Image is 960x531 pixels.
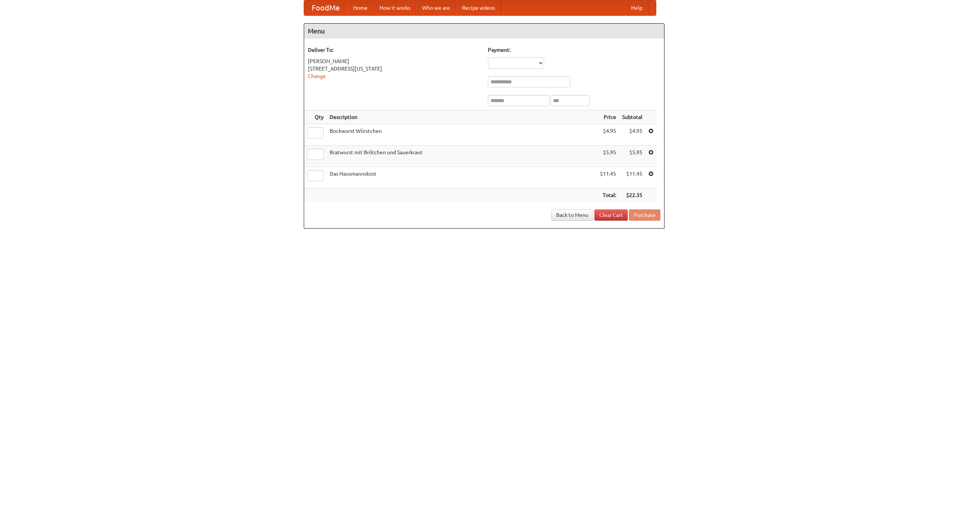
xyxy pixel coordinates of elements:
[619,110,645,124] th: Subtotal
[619,167,645,188] td: $11.45
[594,209,628,221] a: Clear Cart
[597,146,619,167] td: $5.95
[619,146,645,167] td: $5.95
[597,167,619,188] td: $11.45
[619,188,645,202] th: $22.35
[304,24,664,39] h4: Menu
[629,209,660,221] button: Purchase
[304,0,347,15] a: FoodMe
[347,0,373,15] a: Home
[327,110,597,124] th: Description
[597,110,619,124] th: Price
[551,209,593,221] a: Back to Menu
[488,46,660,54] h5: Payment:
[416,0,456,15] a: Who we are
[625,0,648,15] a: Help
[619,124,645,146] td: $4.95
[308,46,480,54] h5: Deliver To:
[327,146,597,167] td: Bratwurst mit Brötchen und Sauerkraut
[327,124,597,146] td: Bockwurst Würstchen
[456,0,501,15] a: Recipe videos
[597,188,619,202] th: Total:
[327,167,597,188] td: Das Hausmannskost
[308,65,480,72] div: [STREET_ADDRESS][US_STATE]
[304,110,327,124] th: Qty
[308,73,326,79] a: Change
[373,0,416,15] a: How it works
[308,57,480,65] div: [PERSON_NAME]
[597,124,619,146] td: $4.95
